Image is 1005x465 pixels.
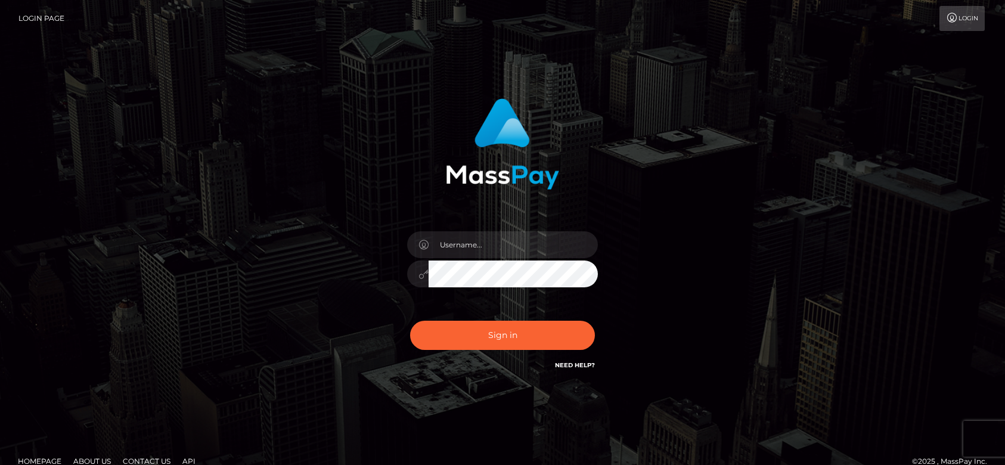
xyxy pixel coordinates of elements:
button: Sign in [410,321,595,350]
input: Username... [429,231,598,258]
a: Login Page [18,6,64,31]
img: MassPay Login [446,98,559,190]
a: Need Help? [555,361,595,369]
a: Login [939,6,985,31]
